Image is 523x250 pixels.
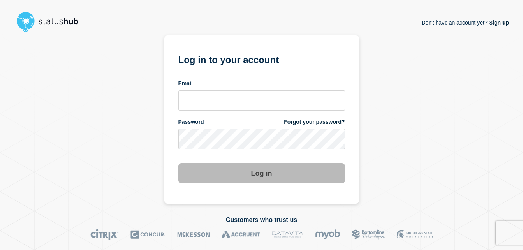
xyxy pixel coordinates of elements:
[222,229,260,240] img: Accruent logo
[14,9,88,34] img: StatusHub logo
[178,90,345,111] input: email input
[178,80,193,87] span: Email
[178,118,204,126] span: Password
[90,229,119,240] img: Citrix logo
[421,13,509,32] p: Don't have an account yet?
[178,163,345,183] button: Log in
[177,229,210,240] img: McKesson logo
[130,229,166,240] img: Concur logo
[284,118,345,126] a: Forgot your password?
[352,229,385,240] img: Bottomline logo
[272,229,303,240] img: DataVita logo
[488,19,509,26] a: Sign up
[178,52,345,66] h1: Log in to your account
[397,229,433,240] img: MSU logo
[178,129,345,149] input: password input
[315,229,340,240] img: myob logo
[14,217,509,224] h2: Customers who trust us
